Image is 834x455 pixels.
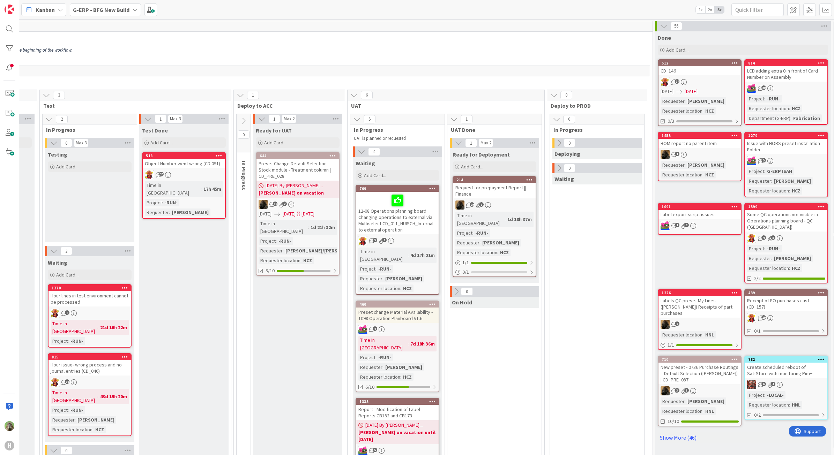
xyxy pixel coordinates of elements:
span: 9 [761,158,766,162]
div: JK [745,84,827,93]
div: 214Request for prepayment Report || Finance [453,177,536,198]
div: Time in [GEOGRAPHIC_DATA] [259,220,308,235]
span: : [97,393,98,400]
span: : [702,331,703,339]
div: HNL [790,401,802,409]
a: 70912-08 Operations planning board Changing operations to external via Multiselect CD_011_HUISCH_... [356,185,439,295]
span: 9 [373,238,377,242]
span: 6/10 [365,384,374,391]
span: : [300,257,301,264]
div: BOM report no parent item [658,139,741,148]
div: 460 [356,301,439,308]
img: LC [51,378,60,387]
img: LC [747,313,756,323]
span: : [771,255,772,262]
span: 19 [761,315,766,320]
div: 4d 17h 21m [409,251,437,259]
div: 1/1 [453,258,536,267]
div: Issue with HORS preset installation Folder [745,139,827,154]
div: 1279 [745,132,827,139]
span: 4 [761,235,766,240]
div: HCZ [790,105,802,112]
div: 43d 19h 20m [98,393,129,400]
span: Add Card... [461,164,483,170]
a: 1370Hour lines in test environment cannot be processedLCTime in [GEOGRAPHIC_DATA]:21d 16h 22mProj... [48,284,132,348]
span: : [764,391,765,399]
div: Requester location [661,107,702,115]
span: Add Card... [56,164,79,170]
div: 460 [359,302,439,307]
span: : [685,397,686,405]
div: 439 [748,290,827,295]
div: 1091Label export script issues [658,204,741,219]
div: Requester [661,397,685,405]
div: 214 [453,177,536,183]
div: Time in [GEOGRAPHIC_DATA] [51,320,97,335]
div: LC [49,309,131,318]
img: LC [51,309,60,318]
div: 814 [748,61,827,66]
div: Request for prepayment Report || Finance [453,183,536,198]
span: 1 [382,238,387,242]
div: [PERSON_NAME] [384,363,424,371]
span: 6 [761,382,766,386]
div: -RUN- [69,406,85,414]
div: 1399 [745,204,827,210]
div: 644 [256,153,339,159]
a: 518Object Number went wrong (CD 091)LCTime in [GEOGRAPHIC_DATA]:17h 45mProject:-RUN-Requester:[PE... [142,152,226,219]
div: HCZ [498,249,511,256]
span: : [408,340,409,348]
div: Requester location [358,285,400,292]
img: JK [747,380,756,389]
div: Labels QC preset My Lines ([PERSON_NAME]) Receipts of part purchases [658,296,741,318]
img: JK [661,221,670,230]
span: 2 [282,202,287,206]
div: Report - Modification of Label Reports CB182 and CB173 [356,405,439,420]
div: 1455BOM report no parent item [658,132,741,148]
div: Project [51,406,68,414]
a: 710New preset - 0736 Purchase Routings – Default Selection ([PERSON_NAME]) | CD_PRE_087NDRequeste... [658,356,742,426]
div: Project [51,337,68,345]
span: 0/3 [668,117,674,125]
span: : [472,229,474,237]
div: 1370Hour lines in test environment cannot be processed [49,285,131,306]
div: 21d 16h 22m [98,324,129,331]
div: 1455 [662,133,741,138]
div: 1335 [356,399,439,405]
span: : [382,275,384,282]
div: 1091 [662,204,741,209]
span: 1 [675,152,679,156]
div: LC [143,170,225,179]
div: [PERSON_NAME] [384,275,424,282]
div: -LOCAL- [765,391,785,399]
div: Time in [GEOGRAPHIC_DATA] [358,248,408,263]
div: 1279 [748,133,827,138]
a: 512CD_146LC[DATE][DATE]Requester:[PERSON_NAME]Requester location:HCZ0/3 [658,59,742,126]
div: HNL [703,331,716,339]
span: : [764,245,765,252]
div: JK [745,380,827,389]
div: Project [358,354,375,361]
div: HCZ [703,171,716,179]
div: 7d 18h 36m [409,340,437,348]
span: : [68,337,69,345]
div: Preset change Material Availability - 1098 Operation Planboard V1.6 [356,308,439,323]
span: : [702,171,703,179]
div: 1d 18h 37m [506,215,534,223]
img: Visit kanbanzone.com [5,5,14,14]
div: Requester [358,275,382,282]
div: LCD adding extra 0 in front of Card Number on Assembly [745,66,827,82]
div: Create scheduled reboot of SattStore with monitoring Pim+ [745,363,827,378]
span: : [789,264,790,272]
span: : [162,199,163,206]
div: 782 [748,357,827,362]
div: ND [658,150,741,159]
div: Some QC operations not visible in Operations planning board - QC ([GEOGRAPHIC_DATA]) [745,210,827,232]
span: : [400,373,401,381]
div: [PERSON_NAME] [686,161,726,169]
div: [DATE] [301,210,314,218]
div: 782 [745,356,827,363]
span: : [789,401,790,409]
span: : [685,97,686,105]
div: 782Create scheduled reboot of SattStore with monitoring Pim+ [745,356,827,378]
